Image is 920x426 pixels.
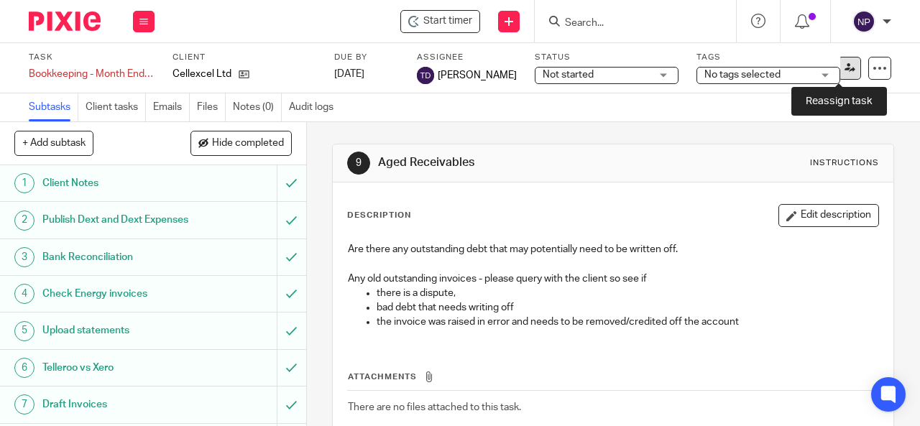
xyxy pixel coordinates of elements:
[212,138,284,149] span: Hide completed
[14,394,34,415] div: 7
[704,70,781,80] span: No tags selected
[438,68,517,83] span: [PERSON_NAME]
[334,69,364,79] span: [DATE]
[42,246,189,268] h1: Bank Reconciliation
[14,247,34,267] div: 3
[347,210,411,221] p: Description
[14,321,34,341] div: 5
[14,358,34,378] div: 6
[378,155,644,170] h1: Aged Receivables
[29,11,101,31] img: Pixie
[696,52,840,63] label: Tags
[42,209,189,231] h1: Publish Dext and Dext Expenses
[852,10,875,33] img: svg%3E
[14,284,34,304] div: 4
[29,93,78,121] a: Subtasks
[334,52,399,63] label: Due by
[29,67,155,81] div: Bookkeeping - Month End Checks
[42,172,189,194] h1: Client Notes
[14,210,34,231] div: 2
[29,52,155,63] label: Task
[423,14,472,29] span: Start timer
[417,67,434,84] img: svg%3E
[197,93,226,121] a: Files
[42,394,189,415] h1: Draft Invoices
[348,272,878,286] p: Any old outstanding invoices - please query with the client so see if
[377,300,878,315] p: bad debt that needs writing off
[377,315,878,329] p: the invoice was raised in error and needs to be removed/credited off the account
[377,286,878,300] p: there is a dispute,
[417,52,517,63] label: Assignee
[543,70,594,80] span: Not started
[42,357,189,379] h1: Telleroo vs Xero
[348,402,521,412] span: There are no files attached to this task.
[14,131,93,155] button: + Add subtask
[14,173,34,193] div: 1
[190,131,292,155] button: Hide completed
[153,93,190,121] a: Emails
[289,93,341,121] a: Audit logs
[348,373,417,381] span: Attachments
[535,52,678,63] label: Status
[172,52,316,63] label: Client
[42,320,189,341] h1: Upload statements
[42,283,189,305] h1: Check Energy invoices
[348,242,878,256] p: Are there any outstanding debt that may potentially need to be written off.
[347,152,370,175] div: 9
[810,157,879,169] div: Instructions
[400,10,480,33] div: Cellexcel Ltd - Bookkeeping - Month End Checks
[172,67,231,81] p: Cellexcel Ltd
[563,17,693,30] input: Search
[86,93,146,121] a: Client tasks
[778,204,879,227] button: Edit description
[233,93,282,121] a: Notes (0)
